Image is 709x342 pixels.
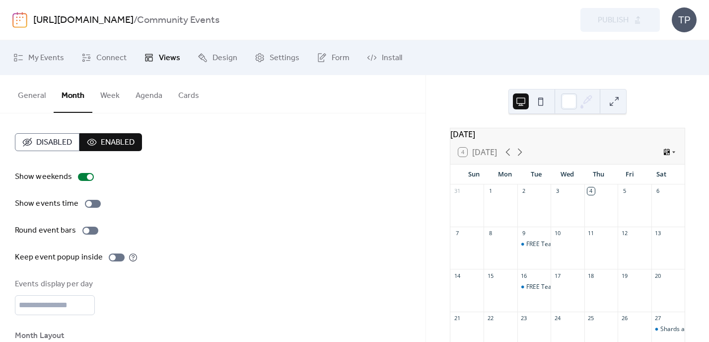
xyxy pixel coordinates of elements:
[159,52,180,64] span: Views
[6,44,71,71] a: My Events
[672,7,697,32] div: TP
[621,272,628,279] div: 19
[520,230,528,237] div: 9
[33,11,134,30] a: [URL][DOMAIN_NAME]
[96,52,127,64] span: Connect
[137,11,219,30] b: Community Events
[79,133,142,151] button: Enabled
[654,230,662,237] div: 13
[583,165,614,184] div: Thu
[654,272,662,279] div: 20
[587,272,595,279] div: 18
[15,225,76,237] div: Round event bars
[587,187,595,195] div: 4
[270,52,299,64] span: Settings
[453,272,461,279] div: 14
[213,52,237,64] span: Design
[382,52,402,64] span: Install
[520,315,528,322] div: 23
[92,75,128,112] button: Week
[28,52,64,64] span: My Events
[520,272,528,279] div: 16
[15,252,103,263] div: Keep event popup inside
[554,187,561,195] div: 3
[15,171,72,183] div: Show weekends
[517,283,551,291] div: FREE Team Palisades “Maker" Nights with Rediscover Center (Ages 18+ Night)
[517,240,551,249] div: FREE Team Palisades “Maker" Nights with Rediscover Center
[654,315,662,322] div: 27
[15,278,93,290] div: Events display per day
[15,198,79,210] div: Show events time
[521,165,552,184] div: Tue
[453,315,461,322] div: 21
[487,272,494,279] div: 15
[247,44,307,71] a: Settings
[587,315,595,322] div: 25
[101,137,135,149] span: Enabled
[458,165,490,184] div: Sun
[137,44,188,71] a: Views
[309,44,357,71] a: Form
[359,44,410,71] a: Install
[74,44,134,71] a: Connect
[128,75,170,112] button: Agenda
[15,330,409,342] div: Month Layout
[645,165,677,184] div: Sat
[554,230,561,237] div: 10
[487,187,494,195] div: 1
[621,230,628,237] div: 12
[621,315,628,322] div: 26
[170,75,207,112] button: Cards
[654,187,662,195] div: 6
[487,315,494,322] div: 22
[651,325,685,334] div: Shards and Chardonnay
[490,165,521,184] div: Mon
[614,165,645,184] div: Fri
[621,187,628,195] div: 5
[520,187,528,195] div: 2
[332,52,350,64] span: Form
[36,137,72,149] span: Disabled
[453,230,461,237] div: 7
[554,315,561,322] div: 24
[552,165,583,184] div: Wed
[10,75,54,112] button: General
[487,230,494,237] div: 8
[190,44,245,71] a: Design
[15,133,79,151] button: Disabled
[587,230,595,237] div: 11
[54,75,92,113] button: Month
[134,11,137,30] b: /
[450,128,685,140] div: [DATE]
[554,272,561,279] div: 17
[12,12,27,28] img: logo
[453,187,461,195] div: 31
[526,240,703,249] div: FREE Team Palisades “Maker" Nights with [GEOGRAPHIC_DATA]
